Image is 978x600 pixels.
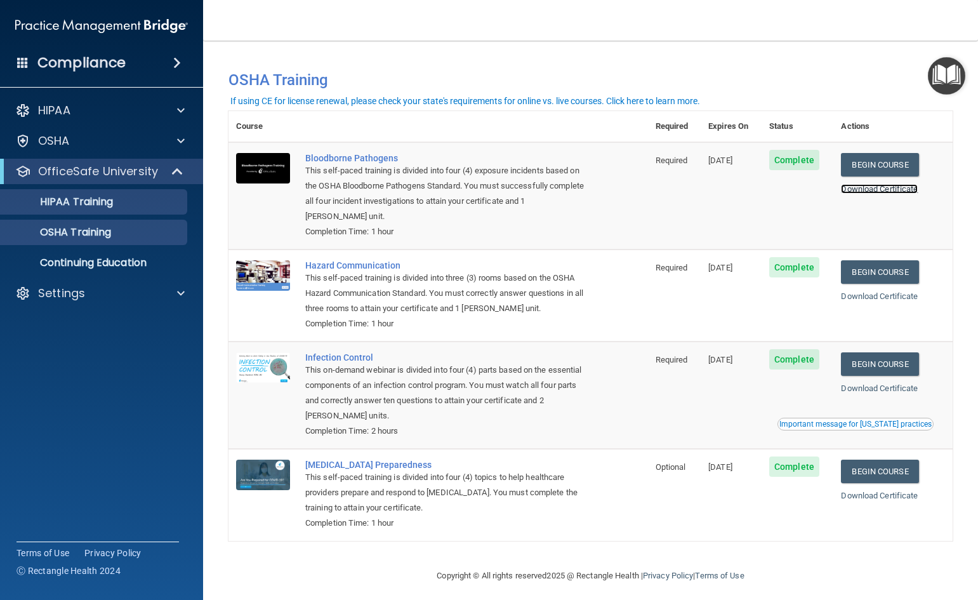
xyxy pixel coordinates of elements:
span: Required [656,263,688,272]
span: [DATE] [708,355,732,364]
span: Complete [769,457,819,477]
div: Copyright © All rights reserved 2025 @ Rectangle Health | | [359,556,823,596]
span: Optional [656,462,686,472]
span: Required [656,355,688,364]
span: [DATE] [708,263,732,272]
span: Complete [769,257,819,277]
a: Download Certificate [841,383,918,393]
a: Download Certificate [841,491,918,500]
a: Begin Course [841,352,918,376]
p: OfficeSafe University [38,164,158,179]
a: Download Certificate [841,291,918,301]
a: Terms of Use [695,571,744,580]
p: OSHA Training [8,226,111,239]
p: OSHA [38,133,70,149]
h4: OSHA Training [228,71,953,89]
a: Bloodborne Pathogens [305,153,585,163]
p: HIPAA [38,103,70,118]
span: [DATE] [708,156,732,165]
th: Status [762,111,833,142]
div: This on-demand webinar is divided into four (4) parts based on the essential components of an inf... [305,363,585,423]
div: Completion Time: 1 hour [305,316,585,331]
a: OfficeSafe University [15,164,184,179]
a: Settings [15,286,185,301]
th: Actions [833,111,953,142]
a: Privacy Policy [643,571,693,580]
div: Completion Time: 2 hours [305,423,585,439]
h4: Compliance [37,54,126,72]
div: Important message for [US_STATE] practices [779,420,932,428]
button: Read this if you are a dental practitioner in the state of CA [777,418,934,430]
img: PMB logo [15,13,188,39]
p: HIPAA Training [8,196,113,208]
div: Completion Time: 1 hour [305,224,585,239]
div: This self-paced training is divided into four (4) topics to help healthcare providers prepare and... [305,470,585,516]
span: Required [656,156,688,165]
th: Expires On [701,111,762,142]
a: Begin Course [841,460,918,483]
div: If using CE for license renewal, please check your state's requirements for online vs. live cours... [230,97,700,105]
th: Required [648,111,701,142]
span: Complete [769,150,819,170]
a: HIPAA [15,103,185,118]
span: [DATE] [708,462,732,472]
p: Settings [38,286,85,301]
p: Continuing Education [8,257,182,269]
div: This self-paced training is divided into four (4) exposure incidents based on the OSHA Bloodborne... [305,163,585,224]
a: Infection Control [305,352,585,363]
a: Privacy Policy [84,547,142,559]
a: OSHA [15,133,185,149]
span: Ⓒ Rectangle Health 2024 [17,564,121,577]
a: Terms of Use [17,547,69,559]
a: Begin Course [841,260,918,284]
a: Download Certificate [841,184,918,194]
div: Completion Time: 1 hour [305,516,585,531]
button: Open Resource Center [928,57,965,95]
button: If using CE for license renewal, please check your state's requirements for online vs. live cours... [228,95,702,107]
a: Hazard Communication [305,260,585,270]
a: Begin Course [841,153,918,177]
div: This self-paced training is divided into three (3) rooms based on the OSHA Hazard Communication S... [305,270,585,316]
span: Complete [769,349,819,370]
a: [MEDICAL_DATA] Preparedness [305,460,585,470]
th: Course [228,111,298,142]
